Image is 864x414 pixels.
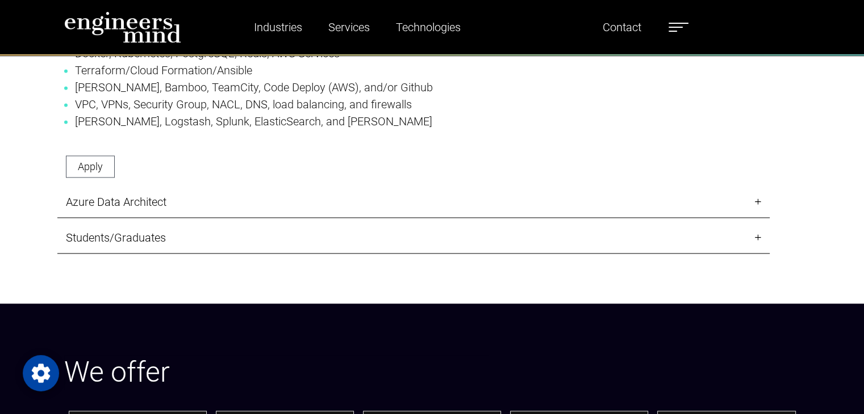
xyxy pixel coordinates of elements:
[75,113,752,130] li: [PERSON_NAME], Logstash, Splunk, ElasticSearch, and [PERSON_NAME]
[249,14,307,40] a: Industries
[57,222,770,254] a: Students/Graduates
[75,62,752,79] li: Terraform/Cloud Formation/Ansible
[64,11,181,43] img: logo
[64,356,170,388] span: We offer
[75,79,752,96] li: [PERSON_NAME], Bamboo, TeamCity, Code Deploy (AWS), and/or Github
[324,14,374,40] a: Services
[57,187,770,218] a: Azure Data Architect
[598,14,646,40] a: Contact
[66,155,115,178] a: Apply
[391,14,465,40] a: Technologies
[75,96,752,113] li: VPC, VPNs, Security Group, NACL, DNS, load balancing, and firewalls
